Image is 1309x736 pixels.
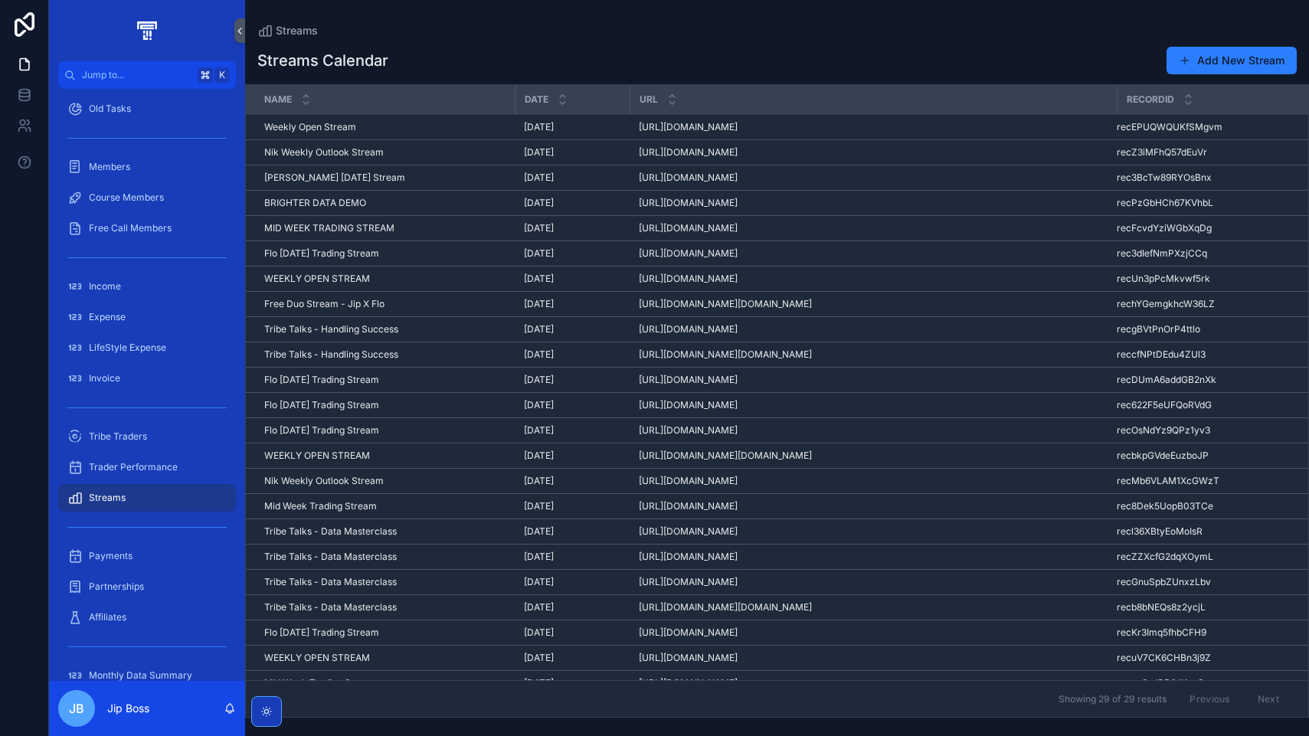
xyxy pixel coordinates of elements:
span: [DATE] [524,551,554,563]
span: Tribe Talks - Data Masterclass [264,601,397,613]
a: [DATE] [524,222,620,234]
span: Mid Week Trading Stream [264,677,377,689]
span: Weekly Open Stream [264,121,356,133]
span: URL [640,93,658,106]
a: Trader Performance [58,453,236,481]
span: [DATE] [524,475,554,487]
a: Mid Week Trading Stream [264,500,506,512]
a: Streams [58,484,236,512]
span: recFcvdYziWGbXqDg [1117,222,1212,234]
span: recDUmA6addGB2nXk [1117,374,1216,386]
a: Tribe Talks - Data Masterclass [264,601,506,613]
a: WEEKLY OPEN STREAM [264,273,506,285]
a: recbkpGVdeEuzboJP [1117,450,1290,462]
span: BRIGHTER DATA DEMO [264,197,366,209]
a: recUn3pPcMkvwf5rk [1117,273,1290,285]
span: Streams [276,23,318,38]
a: Old Tasks [58,95,236,123]
a: reccfNPtDEdu4ZUl3 [1117,348,1290,361]
a: WEEKLY OPEN STREAM [264,652,506,664]
a: [DATE] [524,626,620,639]
span: [URL][DOMAIN_NAME] [639,146,738,159]
span: recKr3Imq5fhbCFH9 [1117,626,1206,639]
a: Free Call Members [58,214,236,242]
span: [PERSON_NAME] [DATE] Stream [264,172,405,184]
a: Streams [257,23,318,38]
span: [DATE] [524,500,554,512]
a: Tribe Talks - Data Masterclass [264,576,506,588]
a: rec622F5eUFQoRVdG [1117,399,1290,411]
span: [URL][DOMAIN_NAME] [639,576,738,588]
span: Free Call Members [89,222,172,234]
a: rechYGemgkhcW36LZ [1117,298,1290,310]
a: [DATE] [524,551,620,563]
a: [DATE] [524,247,620,260]
a: [URL][DOMAIN_NAME] [639,424,1108,437]
a: recb8bNEQs8z2ycjL [1117,601,1290,613]
span: Name [264,93,292,106]
span: [DATE] [524,273,554,285]
span: Showing 29 of 29 results [1059,693,1167,705]
span: K [216,69,228,81]
span: [DATE] [524,298,554,310]
a: rec3BcTw89RYOsBnx [1117,172,1290,184]
a: LifeStyle Expense [58,334,236,361]
a: Invoice [58,365,236,392]
a: [URL][DOMAIN_NAME] [639,121,1108,133]
span: Course Members [89,191,164,204]
a: [URL][DOMAIN_NAME] [639,273,1108,285]
a: [DATE] [524,172,620,184]
a: [URL][DOMAIN_NAME] [639,172,1108,184]
span: recb8bNEQs8z2ycjL [1117,601,1206,613]
span: [DATE] [524,222,554,234]
a: [DATE] [524,399,620,411]
a: Flo [DATE] Trading Stream [264,399,506,411]
span: WEEKLY OPEN STREAM [264,450,370,462]
span: [DATE] [524,247,554,260]
span: [DATE] [524,525,554,538]
a: Flo [DATE] Trading Stream [264,626,506,639]
a: Tribe Talks - Handling Success [264,348,506,361]
span: [DATE] [524,374,554,386]
span: [URL][DOMAIN_NAME][DOMAIN_NAME] [639,348,812,361]
button: Jump to...K [58,61,236,89]
a: [DATE] [524,576,620,588]
a: [URL][DOMAIN_NAME] [639,551,1108,563]
span: [URL][DOMAIN_NAME] [639,222,738,234]
span: recGnuSpbZUnxzLbv [1117,576,1211,588]
a: [DATE] [524,475,620,487]
a: Flo [DATE] Trading Stream [264,374,506,386]
a: rec3dIefNmPXzjCCq [1117,247,1290,260]
span: Mid Week Trading Stream [264,500,377,512]
span: Nik Weekly Outlook Stream [264,475,384,487]
a: [URL][DOMAIN_NAME] [639,323,1108,335]
a: [DATE] [524,500,620,512]
a: [DATE] [524,323,620,335]
span: recZ3iMFhQ57dEuVr [1117,146,1207,159]
span: [URL][DOMAIN_NAME] [639,652,738,664]
a: [URL][DOMAIN_NAME] [639,222,1108,234]
span: [DATE] [524,450,554,462]
a: [URL][DOMAIN_NAME] [639,677,1108,689]
span: Tribe Talks - Data Masterclass [264,576,397,588]
span: Flo [DATE] Trading Stream [264,374,379,386]
a: recMb6VLAM1XcGWzT [1117,475,1290,487]
span: [DATE] [524,121,554,133]
span: [DATE] [524,576,554,588]
a: Mid Week Trading Stream [264,677,506,689]
a: Expense [58,303,236,331]
a: BRIGHTER DATA DEMO [264,197,506,209]
span: [URL][DOMAIN_NAME] [639,273,738,285]
a: Monthly Data Summary [58,662,236,689]
a: [URL][DOMAIN_NAME] [639,652,1108,664]
span: Tribe Talks - Handling Success [264,323,398,335]
a: [DATE] [524,348,620,361]
span: recPzGbHCh67KVhbL [1117,197,1213,209]
span: recgBVtPnOrP4ttlo [1117,323,1200,335]
span: [DATE] [524,652,554,664]
span: Streams [89,492,126,504]
span: RecordID [1127,93,1174,106]
span: Trader Performance [89,461,178,473]
span: [DATE] [524,626,554,639]
span: [DATE] [524,348,554,361]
